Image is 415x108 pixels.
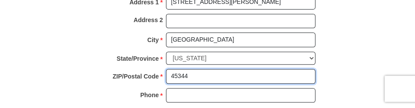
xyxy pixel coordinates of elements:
strong: ZIP/Postal Code [113,71,160,83]
strong: Phone [141,89,160,101]
strong: City [148,34,159,46]
strong: Address 2 [134,14,163,26]
strong: State/Province [117,53,159,65]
